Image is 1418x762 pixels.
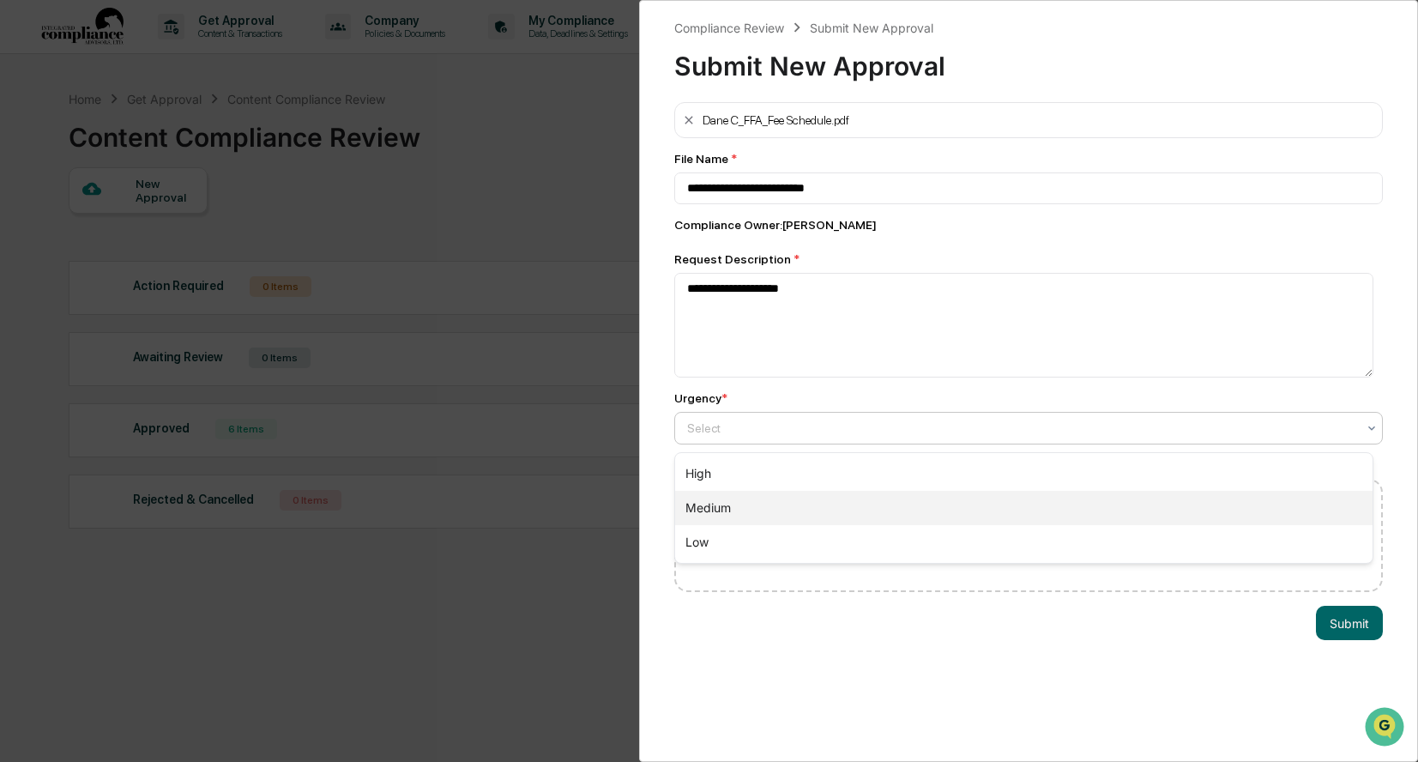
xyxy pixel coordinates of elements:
[675,491,1373,525] div: Medium
[17,131,48,162] img: 1746055101610-c473b297-6a78-478c-a979-82029cc54cd1
[810,21,933,35] div: Submit New Approval
[34,216,111,233] span: Preclearance
[17,251,31,264] div: 🔎
[121,290,208,304] a: Powered byPylon
[674,152,1384,166] div: File Name
[674,37,1384,82] div: Submit New Approval
[142,216,213,233] span: Attestations
[674,218,1384,232] div: Compliance Owner : [PERSON_NAME]
[675,525,1373,559] div: Low
[45,78,283,96] input: Clear
[58,131,281,148] div: Start new chat
[1363,705,1409,752] iframe: Open customer support
[171,291,208,304] span: Pylon
[34,249,108,266] span: Data Lookup
[10,209,118,240] a: 🖐️Preclearance
[10,242,115,273] a: 🔎Data Lookup
[675,457,1373,491] div: High
[1316,606,1383,640] button: Submit
[124,218,138,232] div: 🗄️
[292,136,312,157] button: Start new chat
[703,113,849,127] div: Dane C_FFA_Fee Schedule.pdf
[674,252,1384,266] div: Request Description
[17,36,312,63] p: How can we help?
[674,391,727,405] div: Urgency
[674,21,784,35] div: Compliance Review
[17,218,31,232] div: 🖐️
[58,148,217,162] div: We're available if you need us!
[118,209,220,240] a: 🗄️Attestations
